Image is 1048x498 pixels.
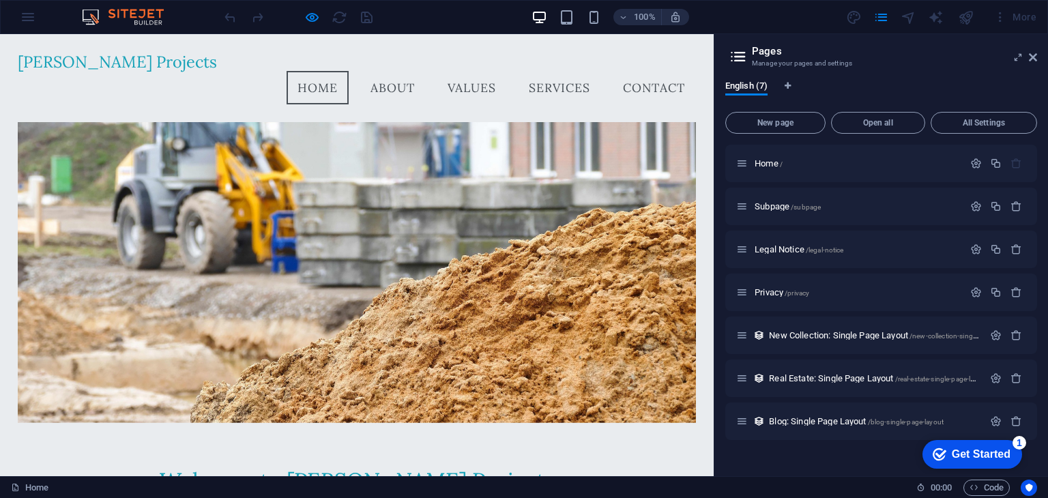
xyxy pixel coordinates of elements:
[78,9,181,25] img: Editor Logo
[1010,287,1022,298] div: Remove
[970,158,982,169] div: Settings
[916,480,952,496] h6: Session time
[287,37,349,71] a: Home
[751,159,963,168] div: Home/
[868,418,944,426] span: /blog-single-page-layout
[873,9,890,25] button: pages
[765,417,983,426] div: Blog: Single Page Layout/blog-single-page-layout
[970,480,1004,496] span: Code
[769,330,1016,340] span: Click to open page
[990,372,1002,384] div: Settings
[990,158,1002,169] div: Duplicate
[612,37,696,71] a: Contact
[990,415,1002,427] div: Settings
[634,9,656,25] h6: 100%
[837,119,919,127] span: Open all
[755,158,783,169] span: Click to open page
[731,119,819,127] span: New page
[769,373,988,383] span: Click to open page
[1010,329,1022,341] div: Remove
[751,202,963,211] div: Subpage/subpage
[791,203,821,211] span: /subpage
[35,434,679,460] h2: Welcome to [PERSON_NAME] Projects
[11,7,111,35] div: Get Started 1 items remaining, 80% complete
[765,374,983,383] div: Real Estate: Single Page Layout/real-estate-single-page-layout
[895,375,988,383] span: /real-estate-single-page-layout
[769,416,944,426] span: Click to open page
[765,331,983,340] div: New Collection: Single Page Layout/new-collection-single-page-layout
[970,201,982,212] div: Settings
[101,3,115,16] div: 1
[18,17,217,38] span: [PERSON_NAME] Projects
[1010,372,1022,384] div: Remove
[755,244,843,254] span: Legal Notice
[831,112,925,134] button: Open all
[873,10,889,25] i: Pages (Ctrl+Alt+S)
[780,160,783,168] span: /
[752,45,1037,57] h2: Pages
[518,37,601,71] a: Services
[753,415,765,427] div: This layout is used as a template for all items (e.g. a blog post) of this collection. The conten...
[752,57,1010,70] h3: Manage your pages and settings
[937,119,1031,127] span: All Settings
[963,480,1010,496] button: Code
[755,287,809,297] span: Privacy
[753,372,765,384] div: This layout is used as a template for all items (e.g. a blog post) of this collection. The conten...
[360,37,426,71] a: About
[613,9,662,25] button: 100%
[970,287,982,298] div: Settings
[40,15,99,27] div: Get Started
[931,480,952,496] span: 00 00
[940,482,942,493] span: :
[1010,244,1022,255] div: Remove
[909,332,1017,340] span: /new-collection-single-page-layout
[725,112,826,134] button: New page
[1021,480,1037,496] button: Usercentrics
[751,245,963,254] div: Legal Notice/legal-notice
[990,287,1002,298] div: Duplicate
[11,480,48,496] a: Click to cancel selection. Double-click to open Pages
[725,80,1037,106] div: Language Tabs
[1010,158,1022,169] div: The startpage cannot be deleted
[931,112,1037,134] button: All Settings
[806,246,844,254] span: /legal-notice
[785,289,809,297] span: /privacy
[755,201,821,211] span: Click to open page
[990,329,1002,341] div: Settings
[990,201,1002,212] div: Duplicate
[751,288,963,297] div: Privacy/privacy
[725,78,768,97] span: English (7)
[437,37,507,71] a: Values
[753,329,765,341] div: This layout is used as a template for all items (e.g. a blog post) of this collection. The conten...
[1010,415,1022,427] div: Remove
